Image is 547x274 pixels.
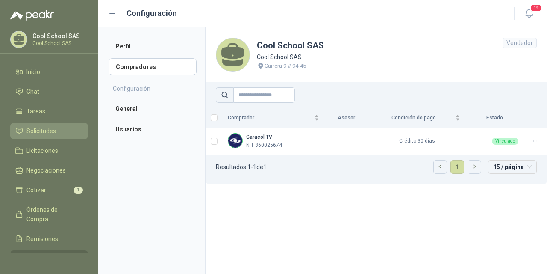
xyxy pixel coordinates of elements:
[10,182,88,198] a: Cotizar1
[26,87,39,96] span: Chat
[10,83,88,100] a: Chat
[109,58,197,75] a: Compradores
[228,114,312,122] span: Comprador
[74,187,83,194] span: 1
[493,161,532,173] span: 15 / página
[373,114,453,122] span: Condición de pago
[368,108,465,128] th: Condición de pago
[465,108,523,128] th: Estado
[10,64,88,80] a: Inicio
[488,160,537,174] div: tamaño de página
[530,4,542,12] span: 19
[223,108,324,128] th: Comprador
[10,123,88,139] a: Solicitudes
[468,160,481,174] li: Página siguiente
[257,39,324,52] h1: Cool School SAS
[265,62,306,70] p: Carrera 9 # 94-45
[468,161,481,173] button: right
[228,134,242,148] img: Company Logo
[10,103,88,119] a: Tareas
[438,164,443,169] span: left
[521,6,537,21] button: 19
[26,146,58,155] span: Licitaciones
[10,10,54,21] img: Logo peakr
[257,52,324,62] p: Cool School SAS
[433,160,447,174] li: Página anterior
[472,164,477,169] span: right
[109,100,197,117] a: General
[492,138,518,145] div: Vinculado
[26,107,45,116] span: Tareas
[246,141,282,149] p: NIT 860025674
[26,126,56,136] span: Solicitudes
[32,41,86,46] p: Cool School SAS
[32,33,86,39] p: Cool School SAS
[450,160,464,174] li: 1
[368,128,465,155] td: Crédito 30 días
[216,164,267,170] p: Resultados: 1 - 1 de 1
[10,143,88,159] a: Licitaciones
[503,38,537,48] div: Vendedor
[10,202,88,227] a: Órdenes de Compra
[10,231,88,247] a: Remisiones
[26,234,58,244] span: Remisiones
[324,108,368,128] th: Asesor
[434,161,447,173] button: left
[126,7,177,19] h1: Configuración
[109,38,197,55] a: Perfil
[26,166,66,175] span: Negociaciones
[451,161,464,173] a: 1
[246,134,272,140] b: Caracol TV
[113,84,150,93] h2: Configuración
[10,162,88,179] a: Negociaciones
[10,250,88,267] a: Configuración
[26,67,40,77] span: Inicio
[26,185,46,195] span: Cotizar
[26,205,80,224] span: Órdenes de Compra
[109,121,197,138] a: Usuarios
